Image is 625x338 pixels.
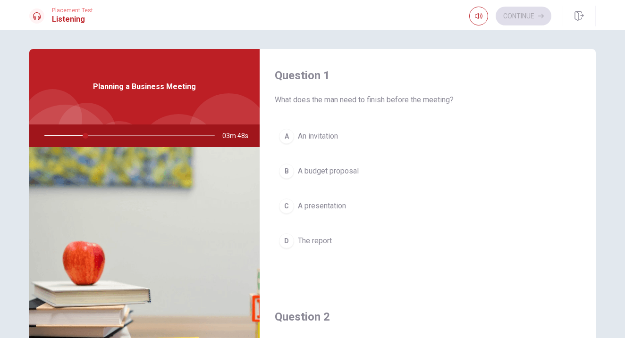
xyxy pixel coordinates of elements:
[275,229,581,253] button: DThe report
[275,94,581,106] span: What does the man need to finish before the meeting?
[52,7,93,14] span: Placement Test
[275,309,581,324] h4: Question 2
[275,124,581,148] button: AAn invitation
[93,81,196,92] span: Planning a Business Meeting
[279,233,294,248] div: D
[279,198,294,214] div: C
[298,165,359,177] span: A budget proposal
[222,124,256,147] span: 03m 48s
[275,194,581,218] button: CA presentation
[279,164,294,179] div: B
[298,131,338,142] span: An invitation
[275,68,581,83] h4: Question 1
[298,200,346,212] span: A presentation
[52,14,93,25] h1: Listening
[298,235,332,247] span: The report
[279,129,294,144] div: A
[275,159,581,183] button: BA budget proposal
